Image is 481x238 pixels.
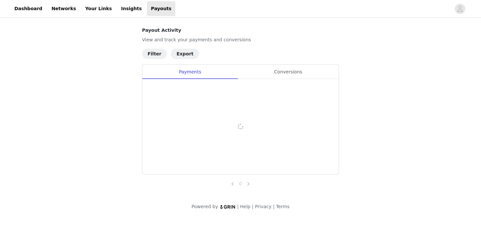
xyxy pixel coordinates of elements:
[240,204,251,209] a: Help
[147,1,175,16] a: Payouts
[81,1,116,16] a: Your Links
[142,65,238,79] div: Payments
[10,1,46,16] a: Dashboard
[229,180,237,188] li: Previous Page
[457,4,463,14] div: avatar
[237,180,244,187] a: 0
[117,1,146,16] a: Insights
[238,65,339,79] div: Conversions
[273,204,275,209] span: |
[142,27,339,34] h4: Payout Activity
[171,49,199,59] button: Export
[237,204,239,209] span: |
[255,204,272,209] a: Privacy
[220,205,236,209] img: logo
[276,204,289,209] a: Terms
[142,36,339,43] p: View and track your payments and conversions
[237,180,244,188] li: 0
[191,204,218,209] span: Powered by
[231,182,235,186] i: icon: left
[142,49,167,59] button: Filter
[252,204,254,209] span: |
[246,182,250,186] i: icon: right
[244,180,252,188] li: Next Page
[47,1,80,16] a: Networks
